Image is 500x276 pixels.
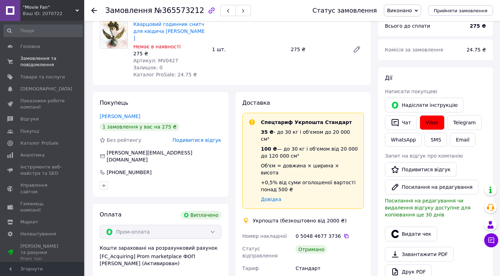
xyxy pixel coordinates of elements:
[173,137,221,143] span: Подивитися відгук
[261,145,358,159] div: — до 30 кг і об'ємом від 20 000 до 120 000 см³
[20,219,38,225] span: Маркет
[385,89,437,94] span: Написати покупцеві
[209,44,288,54] div: 1 шт.
[100,113,140,119] a: [PERSON_NAME]
[242,246,278,258] span: Статус відправлення
[154,6,204,15] span: №365573212
[105,6,152,15] span: Замовлення
[387,8,412,13] span: Виконано
[261,119,352,125] span: Спецтариф Укрпошта Стандарт
[100,99,128,106] span: Покупець
[133,44,181,49] span: Немає в наявності
[484,233,498,247] button: Чат з покупцем
[385,162,456,177] a: Подивитися відгук
[450,133,475,147] button: Email
[434,8,487,13] span: Прийняти замовлення
[23,4,75,11] span: "Movie Fan"
[447,115,482,130] a: Telegram
[242,233,287,239] span: Номер накладної
[20,116,39,122] span: Відгуки
[20,128,39,134] span: Покупці
[428,5,493,16] button: Прийняти замовлення
[100,123,179,131] div: 1 замовлення у вас на 275 ₴
[20,43,40,50] span: Головна
[385,133,422,147] a: WhatsApp
[385,180,479,194] button: Посилання на редагування
[4,25,83,37] input: Пошук
[20,74,65,80] span: Товари та послуги
[107,150,192,163] span: [PERSON_NAME][EMAIL_ADDRESS][DOMAIN_NAME]
[312,7,377,14] div: Статус замовлення
[20,86,72,92] span: [DEMOGRAPHIC_DATA]
[294,262,365,275] div: Стандарт
[242,99,270,106] span: Доставка
[350,42,364,56] a: Редагувати
[385,115,417,130] button: Чат
[100,244,221,267] div: Кошти зараховані на розрахунковий рахунок
[288,44,347,54] div: 275 ₴
[20,152,45,158] span: Аналітика
[133,58,178,63] span: Артикул: MV0427
[20,231,56,237] span: Налаштування
[385,75,392,81] span: Дії
[20,256,65,262] div: Prom топ
[295,233,364,240] div: 0 5048 4677 3736
[20,55,65,68] span: Замовлення та повідомлення
[100,211,121,218] span: Оплата
[261,196,281,202] a: Довідка
[261,129,274,135] span: 35 ₴
[470,23,486,29] b: 275 ₴
[261,162,358,176] div: Об'єм = довжина × ширина × висота
[133,65,163,70] span: Залишок: 0
[385,47,443,53] span: Комісія за замовлення
[467,47,486,53] span: 24.75 ₴
[385,23,430,29] span: Всього до сплати
[385,98,464,112] button: Надіслати інструкцію
[385,247,454,262] a: Завантажити PDF
[107,137,141,143] span: Без рейтингу
[20,182,65,195] span: Управління сайтом
[385,198,471,218] span: Посилання на редагування чи видалення відгуку доступне для копіювання ще 30 днів
[261,146,277,152] span: 100 ₴
[133,50,206,57] div: 275 ₴
[20,201,65,213] span: Гаманець компанії
[420,115,444,130] a: Viber
[385,227,437,241] button: Видати чек
[385,153,463,159] span: Запит на відгук про компанію
[20,164,65,177] span: Інструменти веб-майстра та SEO
[20,140,58,146] span: Каталог ProSale
[100,253,221,267] div: [FC_Acquiring] Prom marketplace ФОП [PERSON_NAME] (Активирован)
[23,11,84,17] div: Ваш ID: 2070722
[20,243,65,262] span: [PERSON_NAME] та рахунки
[295,245,327,254] div: Отримано
[242,265,259,271] span: Тариф
[133,72,197,77] span: Каталог ProSale: 24.75 ₴
[261,179,358,193] div: +0,5% від суми оголошеної вартості понад 500 ₴
[251,217,348,224] div: Укрпошта (безкоштовно від 2000 ₴)
[133,21,206,41] a: Кварцовий годинник снитч для квідича [PERSON_NAME]
[425,133,447,147] button: SMS
[91,7,97,14] div: Повернутися назад
[20,98,65,110] span: Показники роботи компанії
[106,169,152,176] div: [PHONE_NUMBER]
[100,21,127,48] img: Кварцовий годинник снитч для квідича Гаррі Поттера
[181,211,221,219] div: Виплачено
[261,129,358,143] div: - до 30 кг і об'ємом до 20 000 см³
